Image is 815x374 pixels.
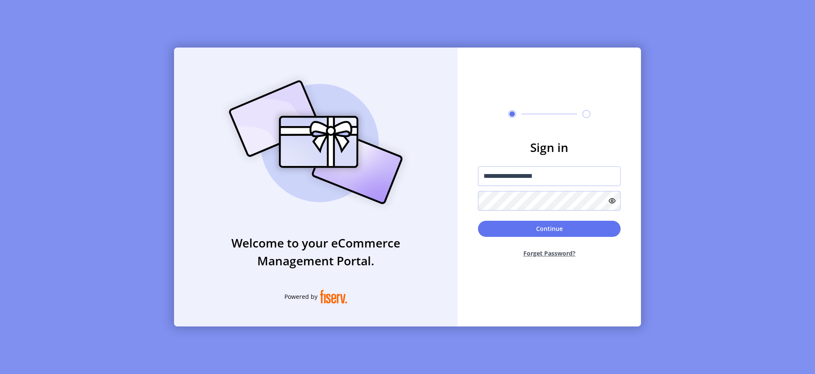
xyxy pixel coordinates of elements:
span: Powered by [284,292,318,301]
h3: Sign in [478,138,621,156]
img: card_Illustration.svg [216,71,416,214]
h3: Welcome to your eCommerce Management Portal. [174,234,458,270]
button: Forget Password? [478,242,621,264]
button: Continue [478,221,621,237]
